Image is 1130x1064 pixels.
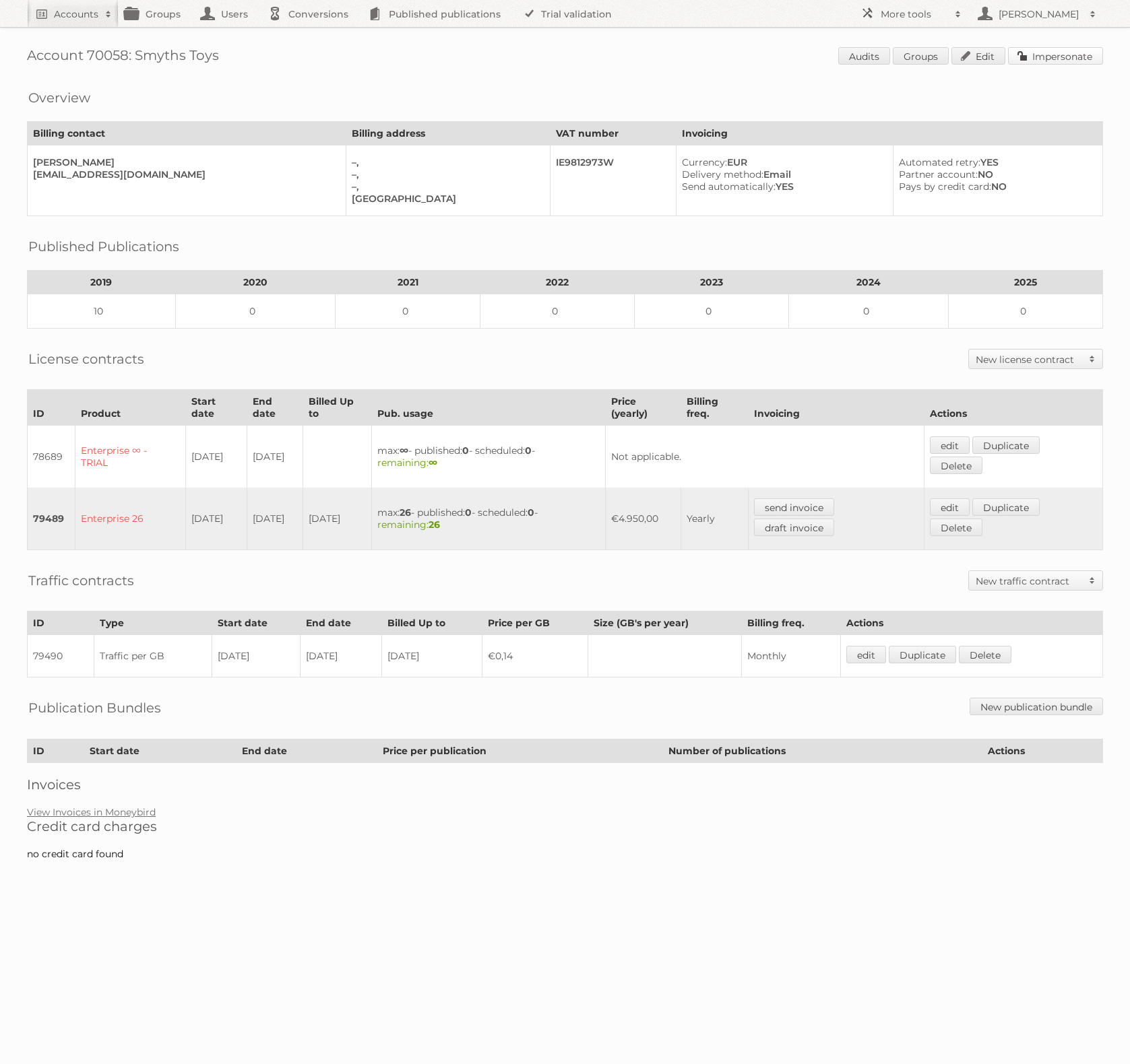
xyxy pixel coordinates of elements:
[482,611,588,635] th: Price per GB
[972,436,1040,454] a: Duplicate
[969,350,1102,368] a: New license contract
[899,168,1092,180] div: NO
[400,444,408,457] strong: ∞
[899,156,1092,168] div: YES
[462,444,469,457] strong: 0
[924,390,1103,426] th: Actions
[382,635,482,677] td: [DATE]
[212,635,300,677] td: [DATE]
[28,426,75,488] td: 78689
[212,611,300,635] th: Start date
[27,47,1103,67] h1: Account 70058: Smyths Toys
[28,390,75,426] th: ID
[976,574,1082,588] h2: New traffic contract
[429,457,437,469] strong: ∞
[1082,350,1102,368] span: Toggle
[480,294,635,329] td: 0
[676,122,1102,145] th: Invoicing
[75,390,186,426] th: Product
[838,47,890,65] a: Audits
[28,698,161,718] h2: Publication Bundles
[893,47,949,65] a: Groups
[377,519,440,531] span: remaining:
[930,457,982,474] a: Delete
[606,488,681,550] td: €4.950,00
[186,488,247,550] td: [DATE]
[846,646,886,663] a: edit
[682,180,882,193] div: YES
[899,168,978,180] span: Partner account:
[899,180,991,193] span: Pays by credit card:
[682,168,763,180] span: Delivery method:
[186,390,247,426] th: Start date
[889,646,956,663] a: Duplicate
[525,444,532,457] strong: 0
[899,180,1092,193] div: NO
[352,193,539,205] div: [GEOGRAPHIC_DATA]
[301,611,382,635] th: End date
[28,236,179,257] h2: Published Publications
[28,739,84,763] th: ID
[788,294,949,329] td: 0
[75,488,186,550] td: Enterprise 26
[606,426,924,488] td: Not applicable.
[482,635,588,677] td: €0,14
[1082,571,1102,590] span: Toggle
[899,156,980,168] span: Automated retry:
[303,390,372,426] th: Billed Up to
[94,611,212,635] th: Type
[681,488,749,550] td: Yearly
[372,426,606,488] td: max: - published: - scheduled: -
[754,519,834,536] a: draft invoice
[635,294,789,329] td: 0
[28,294,176,329] td: 10
[301,635,382,677] td: [DATE]
[27,818,1103,834] h2: Credit card charges
[33,168,335,180] div: [EMAIL_ADDRESS][DOMAIN_NAME]
[377,739,662,763] th: Price per publication
[930,519,982,536] a: Delete
[930,436,970,454] a: edit
[551,145,677,216] td: IE9812973W
[949,271,1103,294] th: 2025
[400,506,411,519] strong: 26
[28,122,346,145] th: Billing contact
[27,776,1103,793] h2: Invoices
[28,349,144,369] h2: License contracts
[741,611,840,635] th: Billing freq.
[352,156,539,168] div: –,
[336,294,480,329] td: 0
[840,611,1102,635] th: Actions
[995,7,1083,21] h2: [PERSON_NAME]
[84,739,237,763] th: Start date
[682,156,882,168] div: EUR
[949,294,1103,329] td: 0
[372,390,606,426] th: Pub. usage
[28,635,94,677] td: 79490
[27,806,156,818] a: View Invoices in Moneybird
[930,498,970,516] a: edit
[175,294,336,329] td: 0
[75,426,186,488] td: Enterprise ∞ - TRIAL
[969,571,1102,590] a: New traffic contract
[94,635,212,677] td: Traffic per GB
[741,635,840,677] td: Monthly
[788,271,949,294] th: 2024
[754,498,834,516] a: send invoice
[663,739,982,763] th: Number of publications
[352,180,539,193] div: –,
[682,156,727,168] span: Currency:
[1008,47,1103,65] a: Impersonate
[682,180,776,193] span: Send automatically:
[681,390,749,426] th: Billing freq.
[247,426,303,488] td: [DATE]
[635,271,789,294] th: 2023
[588,611,741,635] th: Size (GB's per year)
[28,611,94,635] th: ID
[247,488,303,550] td: [DATE]
[237,739,377,763] th: End date
[528,506,534,519] strong: 0
[551,122,677,145] th: VAT number
[377,457,437,469] span: remaining:
[881,7,948,21] h2: More tools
